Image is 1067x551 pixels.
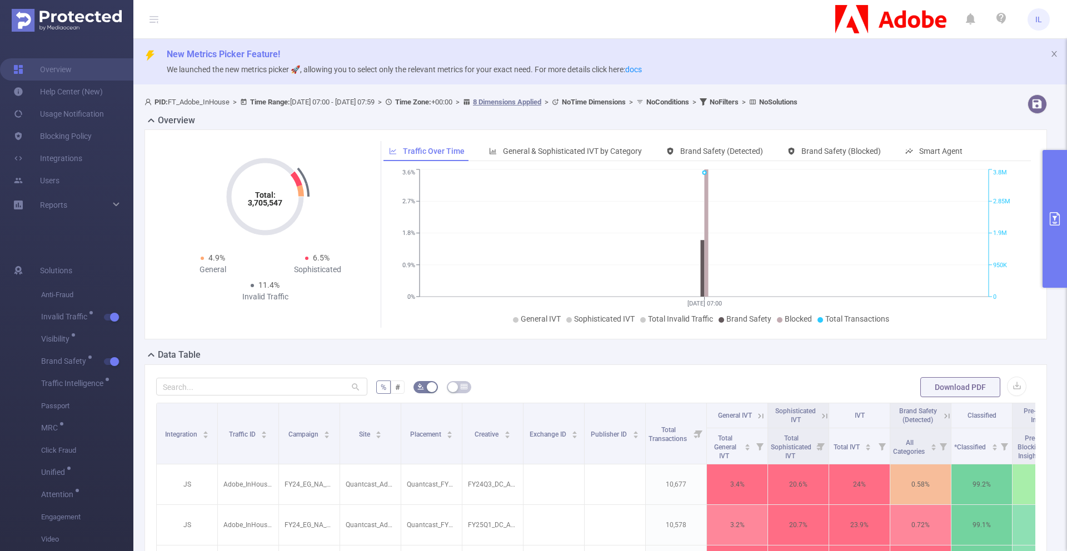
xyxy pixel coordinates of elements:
[865,442,871,445] i: icon: caret-up
[395,98,431,106] b: Time Zone:
[954,443,988,451] span: *Classified
[768,514,829,535] p: 20.7%
[745,442,751,445] i: icon: caret-up
[261,434,267,437] i: icon: caret-down
[313,253,330,262] span: 6.5%
[323,429,330,436] div: Sort
[687,300,721,307] tspan: [DATE] 07:00
[1050,50,1058,58] i: icon: close
[993,198,1010,205] tspan: 2.85M
[865,446,871,449] i: icon: caret-down
[340,474,401,495] p: Quantcast_AdobeDyn
[288,430,320,438] span: Campaign
[571,429,578,436] div: Sort
[739,98,749,106] span: >
[996,428,1012,464] i: Filter menu
[893,439,926,455] span: All Categories
[156,378,367,395] input: Search...
[41,284,133,306] span: Anti-Fraud
[167,49,280,59] span: New Metrics Picker Feature!
[646,514,706,535] p: 10,578
[144,98,797,106] span: FT_Adobe_InHouse [DATE] 07:00 - [DATE] 07:59 +00:00
[13,58,72,81] a: Overview
[865,442,871,449] div: Sort
[407,293,415,300] tspan: 0%
[375,429,382,436] div: Sort
[376,429,382,433] i: icon: caret-up
[899,407,937,424] span: Brand Safety (Detected)
[890,514,951,535] p: 0.72%
[381,383,386,392] span: %
[930,442,937,449] div: Sort
[248,198,282,207] tspan: 3,705,547
[930,446,936,449] i: icon: caret-down
[158,114,195,127] h2: Overview
[785,314,812,323] span: Blocked
[489,147,497,155] i: icon: bar-chart
[726,314,771,323] span: Brand Safety
[521,314,561,323] span: General IVT
[417,383,424,390] i: icon: bg-colors
[834,443,861,451] span: Total IVT
[572,429,578,433] i: icon: caret-up
[503,147,642,156] span: General & Sophisticated IVT by Category
[718,412,752,419] span: General IVT
[991,442,998,445] i: icon: caret-up
[144,50,156,61] i: icon: thunderbolt
[771,434,811,460] span: Total Sophisticated IVT
[154,98,168,106] b: PID:
[710,98,739,106] b: No Filters
[41,395,133,417] span: Passport
[993,293,996,300] tspan: 0
[12,9,122,32] img: Protected Media
[324,434,330,437] i: icon: caret-down
[41,335,73,343] span: Visibility
[648,314,713,323] span: Total Invalid Traffic
[646,98,689,106] b: No Conditions
[202,429,209,436] div: Sort
[930,442,936,445] i: icon: caret-up
[991,446,998,449] i: icon: caret-down
[452,98,463,106] span: >
[646,474,706,495] p: 10,677
[230,98,240,106] span: >
[920,377,1000,397] button: Download PDF
[403,147,465,156] span: Traffic Over Time
[375,98,385,106] span: >
[504,429,510,433] i: icon: caret-up
[279,474,340,495] p: FY24_EG_NA_DocumentCloud_Acrobat_Acquisition [225291]
[707,514,767,535] p: 3.2%
[714,434,736,460] span: Total General IVT
[991,442,998,449] div: Sort
[855,412,865,419] span: IVT
[745,446,751,449] i: icon: caret-down
[41,528,133,550] span: Video
[829,474,890,495] p: 24%
[402,230,415,237] tspan: 1.8%
[829,514,890,535] p: 23.9%
[41,357,90,365] span: Brand Safety
[968,412,996,419] span: Classified
[158,348,201,362] h2: Data Table
[801,147,881,156] span: Brand Safety (Blocked)
[632,434,639,437] i: icon: caret-down
[229,430,257,438] span: Traffic ID
[951,474,1012,495] p: 99.2%
[41,490,77,498] span: Attention
[919,147,963,156] span: Smart Agent
[165,430,199,438] span: Integration
[161,264,265,275] div: General
[395,383,400,392] span: #
[324,429,330,433] i: icon: caret-up
[462,514,523,535] p: FY25Q1_DC_AcrobatDC_AcrobatDC_XY_EN_ACAIAssistant-Acq-AIEdit-CareerAdvancementanDisplay_AN_728x90...
[447,434,453,437] i: icon: caret-down
[255,191,276,199] tspan: Total:
[625,65,642,74] a: docs
[473,98,541,106] u: 8 Dimensions Applied
[993,169,1007,177] tspan: 3.8M
[410,430,443,438] span: Placement
[993,230,1007,237] tspan: 1.9M
[265,264,370,275] div: Sophisticated
[626,98,636,106] span: >
[402,169,415,177] tspan: 3.6%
